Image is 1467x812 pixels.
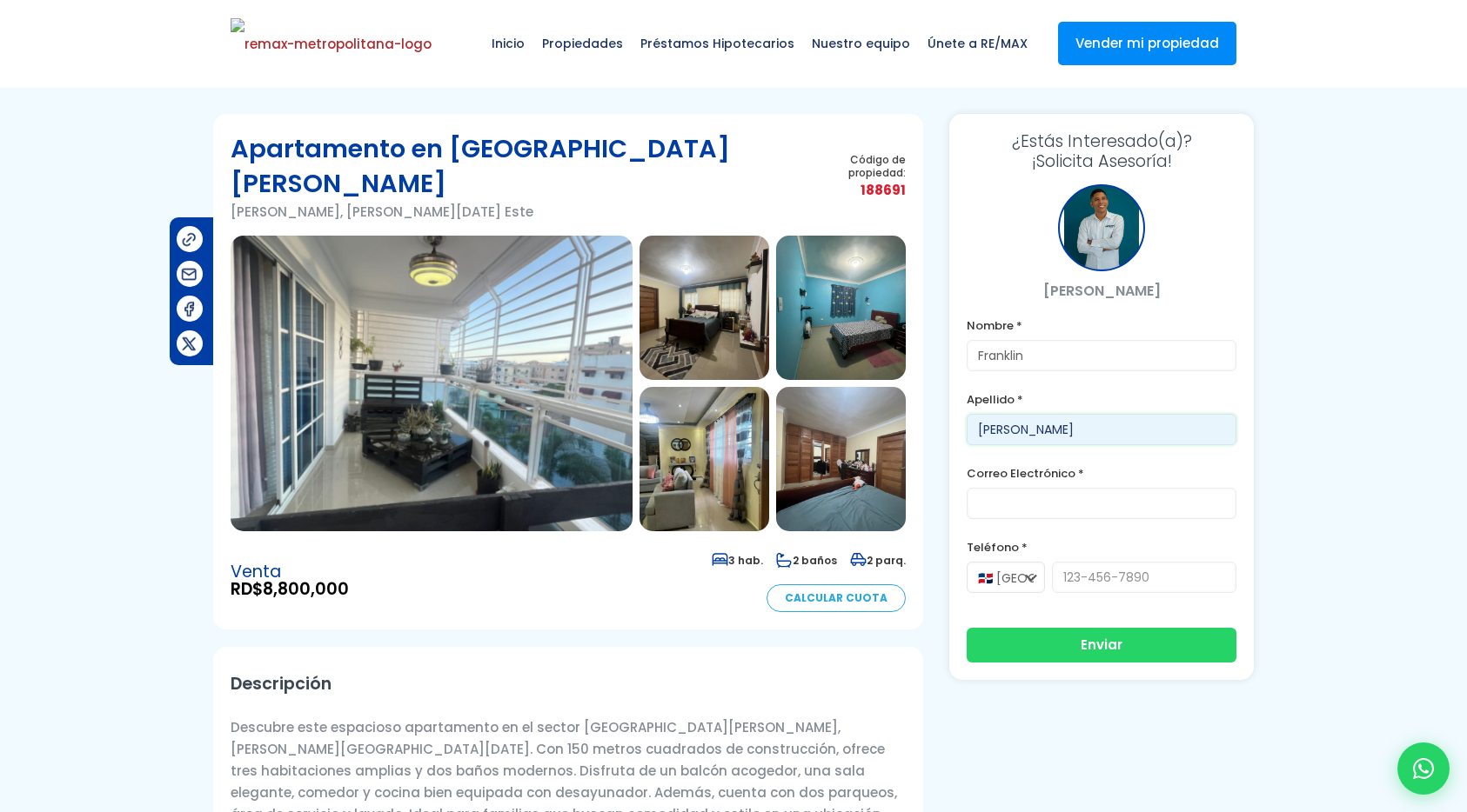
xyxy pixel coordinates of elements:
label: Teléfono * [967,536,1236,558]
button: Enviar [967,628,1236,662]
h1: Apartamento en [GEOGRAPHIC_DATA][PERSON_NAME] [231,131,812,201]
div: Franklin Marte Gonzalez [1058,184,1145,271]
a: Calcular Cuota [767,584,906,612]
span: Nuestro equipo [803,17,919,70]
span: Únete a RE/MAX [919,17,1036,70]
h3: ¡Solicita Asesoría! [967,131,1236,171]
span: ¿Estás Interesado(a)? [967,131,1236,151]
span: Código de propiedad: [812,153,906,179]
input: 123-456-7890 [1052,562,1236,593]
label: Nombre * [967,315,1236,336]
span: Préstamos Hipotecarios [632,17,803,70]
img: Apartamento en Isabelita I [231,236,633,531]
a: Vender mi propiedad [1058,22,1236,65]
p: [PERSON_NAME] [967,280,1236,302]
p: [PERSON_NAME], [PERSON_NAME][DATE] Este [231,201,812,223]
img: Apartamento en Isabelita I [640,387,769,531]
img: Apartamento en Isabelita I [640,236,769,380]
span: 8,800,000 [263,577,349,601]
span: 2 parq. [850,553,906,568]
span: 188691 [812,179,906,201]
img: Apartamento en Isabelita I [776,236,906,380]
span: 2 baños [776,553,837,568]
img: Compartir [180,300,198,318]
label: Apellido * [967,389,1236,410]
img: Compartir [180,265,198,283]
span: Propiedades [533,17,632,70]
span: RD$ [231,581,349,598]
img: Apartamento en Isabelita I [776,387,906,531]
label: Correo Electrónico * [967,463,1236,484]
span: Inicio [483,17,533,70]
span: Venta [231,563,349,581]
span: 3 hab. [712,553,763,568]
img: Compartir [180,335,198,353]
img: Compartir [180,230,198,249]
h2: Descripción [231,664,906,703]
